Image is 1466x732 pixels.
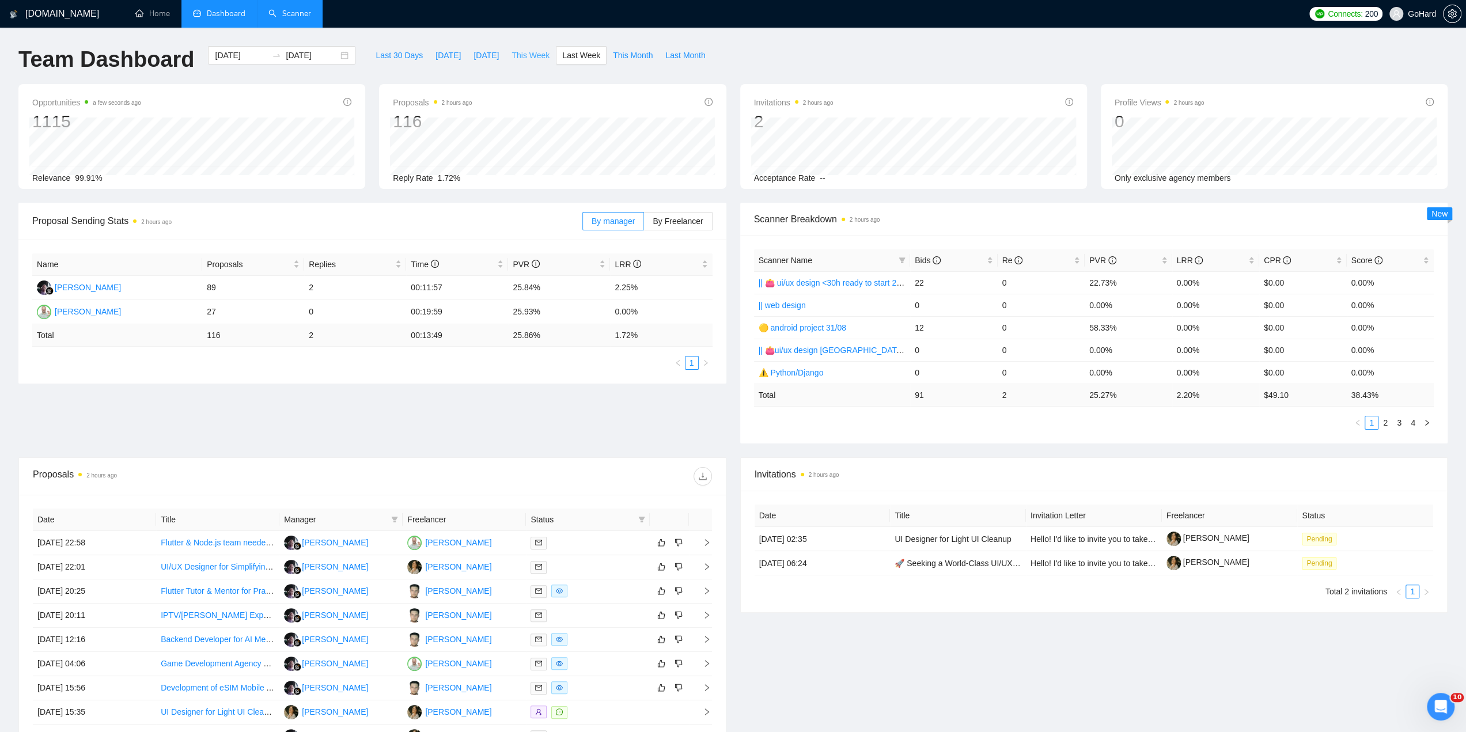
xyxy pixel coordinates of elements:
[1264,256,1291,265] span: CPR
[284,634,368,643] a: RR[PERSON_NAME]
[633,260,641,268] span: info-circle
[1172,316,1260,339] td: 0.00%
[1302,557,1336,570] span: Pending
[1259,361,1347,384] td: $0.00
[407,658,491,667] a: IV[PERSON_NAME]
[910,316,998,339] td: 12
[407,536,422,550] img: IV
[32,324,202,347] td: Total
[161,562,353,571] a: UI/UX Designer for Simplifying Overloaded Messages
[442,100,472,106] time: 2 hours ago
[759,301,806,310] a: || web design
[556,708,563,715] span: message
[55,281,121,294] div: [PERSON_NAME]
[37,280,51,295] img: RR
[820,173,825,183] span: --
[1406,585,1419,598] li: 1
[37,282,121,291] a: RR[PERSON_NAME]
[685,356,699,370] li: 1
[895,559,1178,568] a: 🚀 Seeking a World-Class UI/UX Designer (Figma Expert) for Ongoing Projects
[284,560,298,574] img: RR
[431,260,439,268] span: info-circle
[293,639,301,647] img: gigradar-bm.png
[1420,416,1434,430] li: Next Page
[284,681,298,695] img: RR
[1108,256,1116,264] span: info-circle
[1427,693,1454,720] iframe: Intercom live chat
[1259,271,1347,294] td: $0.00
[37,306,121,316] a: IV[PERSON_NAME]
[1423,419,1430,426] span: right
[998,294,1085,316] td: 0
[1085,316,1172,339] td: 58.33%
[207,258,291,271] span: Proposals
[1406,585,1419,598] a: 1
[998,339,1085,361] td: 0
[1444,9,1461,18] span: setting
[1166,533,1249,543] a: [PERSON_NAME]
[895,534,1011,544] a: UI Designer for Light UI Cleanup
[1014,256,1022,264] span: info-circle
[1002,256,1023,265] span: Re
[406,276,508,300] td: 00:11:57
[654,608,668,622] button: like
[284,705,298,719] img: OT
[998,271,1085,294] td: 0
[1259,294,1347,316] td: $0.00
[406,324,508,347] td: 00:13:49
[202,276,304,300] td: 89
[284,536,298,550] img: RR
[286,49,338,62] input: End date
[636,511,647,528] span: filter
[32,111,141,132] div: 1115
[293,542,301,550] img: gigradar-bm.png
[998,361,1085,384] td: 0
[685,356,698,369] a: 1
[407,705,422,719] img: OT
[302,560,368,573] div: [PERSON_NAME]
[284,632,298,647] img: RR
[10,5,18,24] img: logo
[910,271,998,294] td: 22
[425,536,491,549] div: [PERSON_NAME]
[407,610,491,619] a: BP[PERSON_NAME]
[1085,294,1172,316] td: 0.00%
[268,9,311,18] a: searchScanner
[1443,5,1461,23] button: setting
[1378,416,1392,430] li: 2
[910,384,998,406] td: 91
[654,560,668,574] button: like
[702,359,709,366] span: right
[1085,361,1172,384] td: 0.00%
[505,46,556,65] button: This Week
[302,536,368,549] div: [PERSON_NAME]
[653,217,703,226] span: By Freelancer
[284,658,368,667] a: RR[PERSON_NAME]
[1395,589,1402,596] span: left
[675,586,683,596] span: dislike
[302,657,368,670] div: [PERSON_NAME]
[1177,256,1203,265] span: LRR
[1374,256,1382,264] span: info-circle
[1172,361,1260,384] td: 0.00%
[425,706,491,718] div: [PERSON_NAME]
[406,300,508,324] td: 00:19:59
[675,359,681,366] span: left
[407,562,491,571] a: OT[PERSON_NAME]
[556,46,607,65] button: Last Week
[304,324,406,347] td: 2
[694,472,711,481] span: download
[161,707,277,716] a: UI Designer for Light UI Cleanup
[562,49,600,62] span: Last Week
[284,586,368,595] a: RR[PERSON_NAME]
[1420,416,1434,430] button: right
[1115,111,1204,132] div: 0
[759,368,824,377] a: ⚠️ Python/Django
[998,384,1085,406] td: 2
[161,586,350,596] a: Flutter Tutor & Mentor for Practical App Development
[759,256,812,265] span: Scanner Name
[910,339,998,361] td: 0
[18,46,194,73] h1: Team Dashboard
[1085,271,1172,294] td: 22.73%
[659,46,711,65] button: Last Month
